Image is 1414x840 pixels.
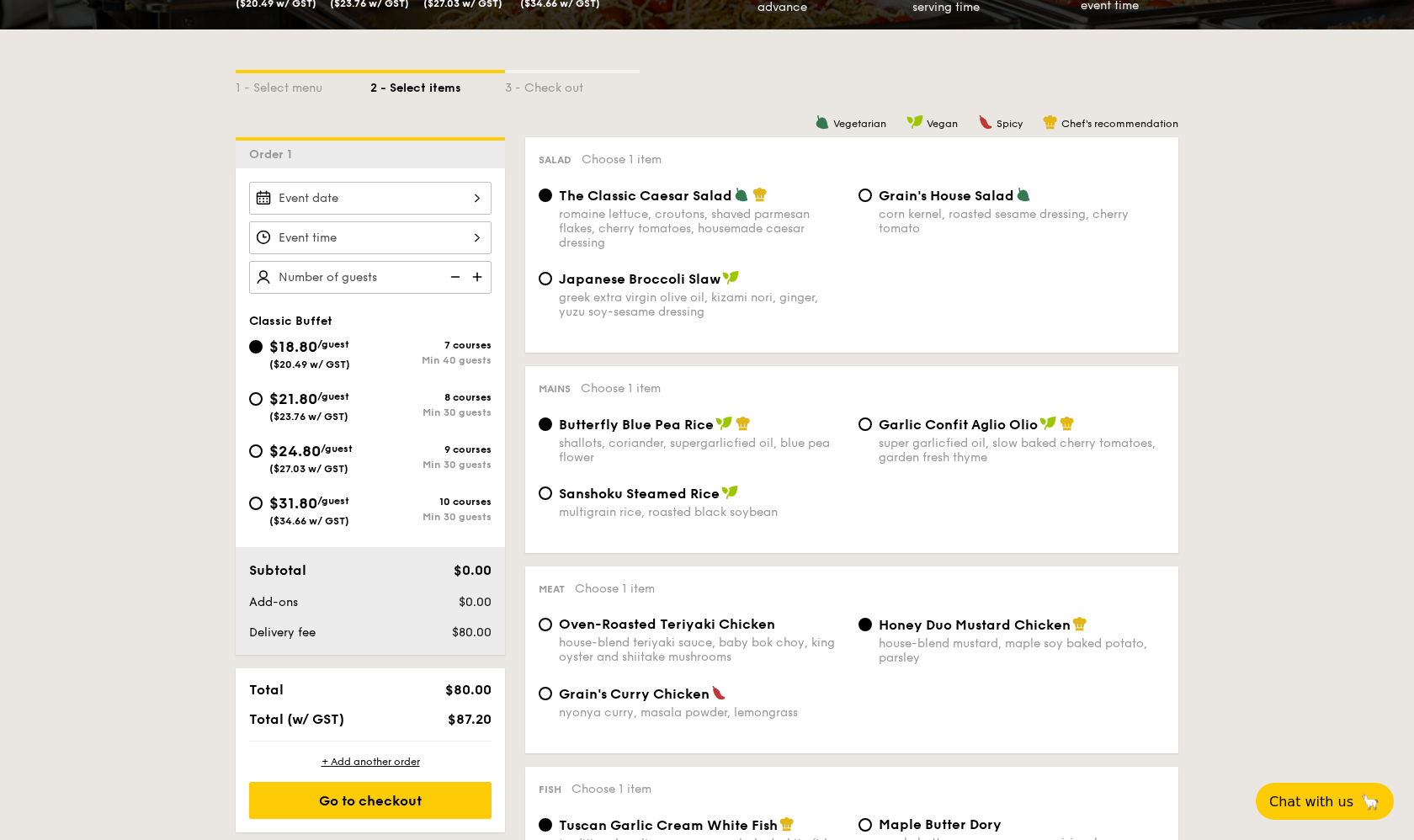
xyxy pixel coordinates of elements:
span: Choose 1 item [575,582,655,596]
span: /guest [317,495,349,507]
span: Mains [539,383,571,395]
button: Chat with us🦙 [1256,783,1394,820]
img: icon-add.58712e84.svg [466,261,492,293]
span: Meat [539,583,565,595]
span: Total [249,682,284,698]
span: Vegan [927,118,958,130]
div: 3 - Check out [505,73,640,97]
div: Go to checkout [249,782,492,819]
img: icon-chef-hat.a58ddaea.svg [1072,616,1087,631]
div: nyonya curry, masala powder, lemongrass [559,705,845,720]
div: house-blend mustard, maple soy baked potato, parsley [879,636,1165,665]
div: 8 courses [370,391,492,403]
div: Min 30 guests [370,407,492,418]
img: icon-vegan.f8ff3823.svg [906,114,923,130]
span: /guest [317,338,349,350]
span: $0.00 [459,595,492,609]
span: Delivery fee [249,625,316,640]
span: ($20.49 w/ GST) [269,359,350,370]
span: Oven-Roasted Teriyaki Chicken [559,616,775,632]
span: Salad [539,154,571,166]
input: Number of guests [249,261,492,294]
input: $18.80/guest($20.49 w/ GST)7 coursesMin 40 guests [249,340,263,354]
span: $21.80 [269,390,317,408]
input: Event date [249,182,492,215]
span: Honey Duo Mustard Chicken [879,617,1071,633]
div: 10 courses [370,496,492,508]
span: Grain's Curry Chicken [559,686,710,702]
input: Tuscan Garlic Cream White Fishtraditional garlic cream sauce, baked white fish, roasted tomatoes [539,818,552,832]
span: Add-ons [249,595,298,609]
input: Maple Butter Dorymaple butter, romesco sauce, raisin, cherry tomato pickle [858,818,872,832]
span: Fish [539,784,561,795]
div: Min 30 guests [370,459,492,471]
div: 1 - Select menu [236,73,370,97]
span: Order 1 [249,147,299,162]
input: Garlic Confit Aglio Oliosuper garlicfied oil, slow baked cherry tomatoes, garden fresh thyme [858,417,872,431]
div: Min 30 guests [370,511,492,523]
span: Subtotal [249,562,306,578]
input: $24.80/guest($27.03 w/ GST)9 coursesMin 30 guests [249,444,263,458]
img: icon-vegetarian.fe4039eb.svg [734,187,749,202]
span: The Classic Caesar Salad [559,188,732,204]
div: romaine lettuce, croutons, shaved parmesan flakes, cherry tomatoes, housemade caesar dressing [559,207,845,250]
span: Chef's recommendation [1061,118,1178,130]
img: icon-chef-hat.a58ddaea.svg [736,416,751,431]
span: $80.00 [445,682,492,698]
div: super garlicfied oil, slow baked cherry tomatoes, garden fresh thyme [879,436,1165,465]
img: icon-chef-hat.a58ddaea.svg [1043,114,1058,130]
input: Oven-Roasted Teriyaki Chickenhouse-blend teriyaki sauce, baby bok choy, king oyster and shiitake ... [539,618,552,631]
div: 7 courses [370,339,492,351]
span: /guest [317,391,349,402]
span: Japanese Broccoli Slaw [559,271,720,287]
span: Maple Butter Dory [879,816,1002,832]
input: $31.80/guest($34.66 w/ GST)10 coursesMin 30 guests [249,497,263,510]
img: icon-vegan.f8ff3823.svg [715,416,732,431]
img: icon-reduce.1d2dbef1.svg [441,261,466,293]
span: Tuscan Garlic Cream White Fish [559,817,778,833]
span: 🦙 [1360,792,1380,811]
img: icon-vegan.f8ff3823.svg [721,485,738,500]
span: Butterfly Blue Pea Rice [559,417,714,433]
input: The Classic Caesar Saladromaine lettuce, croutons, shaved parmesan flakes, cherry tomatoes, house... [539,189,552,202]
span: Grain's House Salad [879,188,1014,204]
img: icon-spicy.37a8142b.svg [711,685,726,700]
div: multigrain rice, roasted black soybean [559,505,845,519]
span: $0.00 [454,562,492,578]
span: Spicy [997,118,1023,130]
input: Sanshoku Steamed Ricemultigrain rice, roasted black soybean [539,486,552,500]
span: /guest [321,443,353,455]
div: Min 40 guests [370,354,492,366]
span: Classic Buffet [249,314,332,328]
img: icon-vegan.f8ff3823.svg [1039,416,1056,431]
img: icon-chef-hat.a58ddaea.svg [779,816,795,832]
div: 2 - Select items [370,73,505,97]
img: icon-chef-hat.a58ddaea.svg [1060,416,1075,431]
input: Honey Duo Mustard Chickenhouse-blend mustard, maple soy baked potato, parsley [858,618,872,631]
input: Event time [249,221,492,254]
span: Choose 1 item [571,782,651,796]
span: ($23.76 w/ GST) [269,411,348,423]
span: $80.00 [452,625,492,640]
span: Choose 1 item [581,381,661,396]
img: icon-vegan.f8ff3823.svg [722,270,739,285]
span: Choose 1 item [582,152,662,167]
input: Japanese Broccoli Slawgreek extra virgin olive oil, kizami nori, ginger, yuzu soy-sesame dressing [539,272,552,285]
div: house-blend teriyaki sauce, baby bok choy, king oyster and shiitake mushrooms [559,635,845,664]
span: Garlic Confit Aglio Olio [879,417,1038,433]
input: Butterfly Blue Pea Riceshallots, coriander, supergarlicfied oil, blue pea flower [539,417,552,431]
span: ($27.03 w/ GST) [269,463,348,475]
input: Grain's Curry Chickennyonya curry, masala powder, lemongrass [539,687,552,700]
img: icon-spicy.37a8142b.svg [978,114,993,130]
div: corn kernel, roasted sesame dressing, cherry tomato [879,207,1165,236]
span: ($34.66 w/ GST) [269,515,349,527]
span: $87.20 [448,711,492,727]
span: $18.80 [269,338,317,356]
span: $24.80 [269,442,321,460]
div: greek extra virgin olive oil, kizami nori, ginger, yuzu soy-sesame dressing [559,290,845,319]
span: Total (w/ GST) [249,711,344,727]
img: icon-vegetarian.fe4039eb.svg [1016,187,1031,202]
div: shallots, coriander, supergarlicfied oil, blue pea flower [559,436,845,465]
img: icon-vegetarian.fe4039eb.svg [815,114,830,130]
span: Sanshoku Steamed Rice [559,486,720,502]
